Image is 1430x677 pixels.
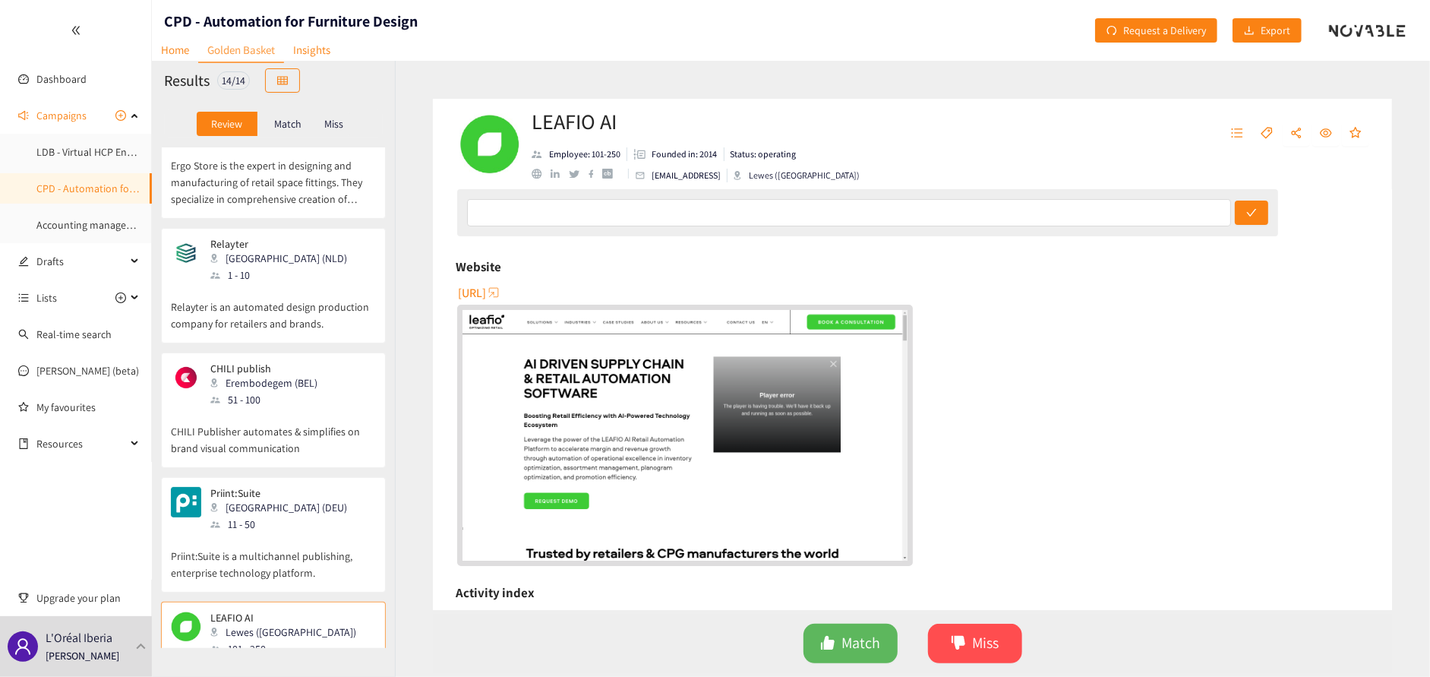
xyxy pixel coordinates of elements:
[36,246,126,277] span: Drafts
[1231,127,1243,141] span: unordered-list
[1244,25,1255,37] span: download
[284,38,339,62] a: Insights
[1290,127,1302,141] span: share-alt
[36,218,207,232] a: Accounting management automation
[532,147,627,161] li: Employees
[724,147,797,161] li: Status
[36,100,87,131] span: Campaigns
[462,310,908,561] a: website
[210,250,356,267] div: [GEOGRAPHIC_DATA] (NLD)
[164,11,418,32] h1: CPD - Automation for Furniture Design
[1320,127,1332,141] span: eye
[265,68,300,93] button: table
[210,238,347,250] p: Relayter
[1182,513,1430,677] iframe: Chat Widget
[210,487,347,499] p: Priint:Suite
[71,25,81,36] span: double-left
[210,499,356,516] div: [GEOGRAPHIC_DATA] (DEU)
[18,110,29,121] span: sound
[462,310,908,561] img: Snapshot of the Company's website
[36,583,140,613] span: Upgrade your plan
[602,169,621,179] a: crunchbase
[274,118,301,130] p: Match
[1233,18,1302,43] button: downloadExport
[627,147,724,161] li: Founded in year
[1106,25,1117,37] span: redo
[1095,18,1217,43] button: redoRequest a Delivery
[731,147,797,161] p: Status: operating
[1261,127,1273,141] span: tag
[324,118,343,130] p: Miss
[549,147,620,161] p: Employee: 101-250
[171,612,201,642] img: Snapshot of the company's website
[171,142,376,207] p: Ergo Store is the expert in designing and manufacturing of retail space fittings. They specialize...
[18,593,29,603] span: trophy
[458,280,501,305] button: [URL]
[171,362,201,393] img: Snapshot of the company's website
[459,114,520,175] img: Company Logo
[171,238,201,268] img: Snapshot of the company's website
[36,429,126,459] span: Resources
[972,631,999,655] span: Miss
[1261,22,1290,39] span: Export
[210,391,327,408] div: 51 - 100
[171,283,376,332] p: Relayter is an automated design production company for retailers and brands.
[171,487,201,517] img: Snapshot of the company's website
[36,283,57,313] span: Lists
[217,71,250,90] div: 14 / 14
[928,624,1022,663] button: dislikeMiss
[210,516,356,533] div: 11 - 50
[569,170,588,178] a: twitter
[210,267,356,283] div: 1 - 10
[841,631,880,655] span: Match
[1246,207,1257,220] span: check
[46,647,119,664] p: [PERSON_NAME]
[1350,127,1362,141] span: star
[1182,513,1430,677] div: Widget de chat
[36,72,87,86] a: Dashboard
[532,169,551,179] a: website
[1235,201,1268,225] button: check
[210,612,356,624] p: LEAFIO AI
[951,635,966,653] span: dislike
[198,38,284,63] a: Golden Basket
[532,106,860,137] h2: LEAFIO AI
[734,169,860,182] div: Lewes ([GEOGRAPHIC_DATA])
[589,169,603,178] a: facebook
[36,145,172,159] a: LDB - Virtual HCP Engagement
[277,75,288,87] span: table
[456,581,535,604] h6: Activity index
[1283,122,1310,146] button: share-alt
[46,628,112,647] p: L'Oréal Iberia
[36,182,210,195] a: CPD - Automation for Furniture Design
[18,256,29,267] span: edit
[803,624,898,663] button: likeMatch
[652,147,718,161] p: Founded in: 2014
[152,38,198,62] a: Home
[210,624,365,641] div: Lewes ([GEOGRAPHIC_DATA])
[36,392,140,422] a: My favourites
[211,118,242,130] p: Review
[36,327,112,341] a: Real-time search
[1312,122,1340,146] button: eye
[551,169,569,179] a: linkedin
[210,641,365,657] div: 101 - 250
[164,70,210,91] h2: Results
[1123,22,1206,39] span: Request a Delivery
[18,293,29,303] span: unordered-list
[456,606,1369,625] div: We didn't capture enough signals to display the Activity Index.
[1342,122,1369,146] button: star
[36,364,139,378] a: [PERSON_NAME] (beta)
[18,438,29,449] span: book
[458,283,486,302] span: [URL]
[115,293,126,303] span: plus-circle
[171,533,376,581] p: Priint:Suite is a multichannel publishing, enterprise technology platform.
[456,255,501,278] h6: Website
[1223,122,1251,146] button: unordered-list
[171,408,376,457] p: CHILI Publisher automates & simplifies on brand visual communication
[14,637,32,656] span: user
[115,110,126,121] span: plus-circle
[210,362,317,375] p: CHILI publish
[1253,122,1280,146] button: tag
[210,375,327,391] div: Erembodegem (BEL)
